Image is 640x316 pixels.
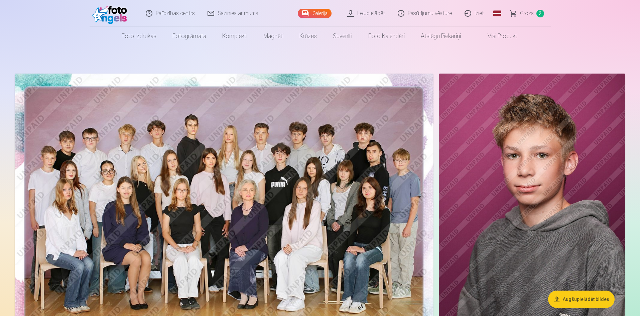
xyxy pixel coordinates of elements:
a: Atslēgu piekariņi [413,27,469,45]
a: Magnēti [255,27,291,45]
a: Krūzes [291,27,325,45]
a: Foto izdrukas [114,27,164,45]
a: Galerija [298,9,332,18]
a: Suvenīri [325,27,360,45]
img: /fa1 [92,3,131,24]
a: Fotogrāmata [164,27,214,45]
a: Visi produkti [469,27,526,45]
button: Augšupielādēt bildes [548,291,615,308]
a: Foto kalendāri [360,27,413,45]
a: Komplekti [214,27,255,45]
span: Grozs [520,9,534,17]
span: 2 [536,10,544,17]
